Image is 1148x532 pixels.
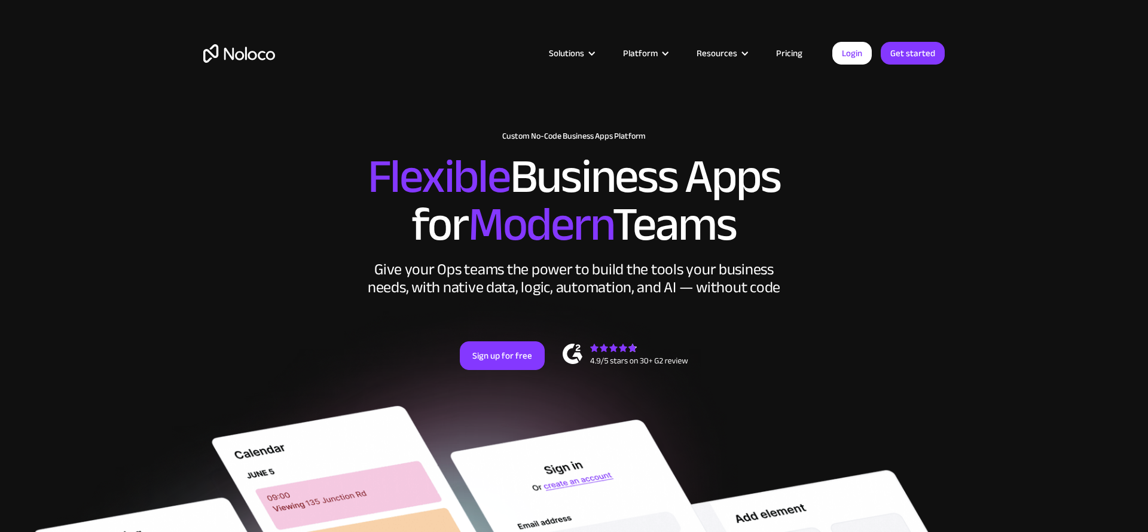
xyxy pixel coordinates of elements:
[365,261,783,296] div: Give your Ops teams the power to build the tools your business needs, with native data, logic, au...
[203,44,275,63] a: home
[203,132,945,141] h1: Custom No-Code Business Apps Platform
[534,45,608,61] div: Solutions
[881,42,945,65] a: Get started
[460,341,545,370] a: Sign up for free
[608,45,682,61] div: Platform
[468,180,612,269] span: Modern
[832,42,872,65] a: Login
[697,45,737,61] div: Resources
[368,132,510,221] span: Flexible
[682,45,761,61] div: Resources
[203,153,945,249] h2: Business Apps for Teams
[623,45,658,61] div: Platform
[761,45,817,61] a: Pricing
[549,45,584,61] div: Solutions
